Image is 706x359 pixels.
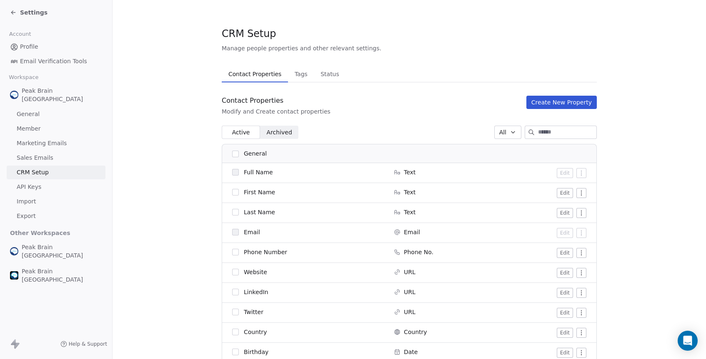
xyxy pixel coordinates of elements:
a: Help & Support [60,341,107,347]
span: Import [17,197,36,206]
button: Edit [557,168,573,178]
span: Account [5,28,35,40]
span: Date [404,348,418,356]
span: Full Name [244,168,273,176]
span: Birthday [244,348,268,356]
span: CRM Setup [222,27,276,40]
span: CRM Setup [17,168,49,177]
a: Sales Emails [7,151,105,165]
span: Phone Number [244,248,287,256]
span: General [244,149,267,158]
span: Manage people properties and other relevant settings. [222,44,381,52]
img: Peak%20Brain%20Logo.png [10,91,18,99]
span: Settings [20,8,48,17]
span: Archived [267,128,292,137]
div: Open Intercom Messenger [678,331,698,351]
span: Contact Properties [225,68,285,80]
span: First Name [244,188,275,196]
span: Sales Emails [17,154,53,162]
span: Twitter [244,308,263,316]
a: Import [7,195,105,208]
span: Email Verification Tools [20,57,87,66]
span: Text [404,188,416,196]
span: Country [404,328,427,336]
a: Member [7,122,105,136]
span: Email [404,228,420,236]
span: Peak Brain [GEOGRAPHIC_DATA] [22,87,102,103]
button: Edit [557,288,573,298]
span: Other Workspaces [7,226,74,240]
div: Modify and Create contact properties [222,107,330,116]
a: Marketing Emails [7,136,105,150]
a: Settings [10,8,48,17]
button: Edit [557,188,573,198]
button: Edit [557,268,573,278]
span: Website [244,268,267,276]
span: Export [17,212,36,220]
span: All [499,128,506,137]
span: Text [404,168,416,176]
a: Email Verification Tools [7,54,105,68]
span: Peak Brain [GEOGRAPHIC_DATA] [22,267,102,284]
span: URL [404,268,416,276]
a: API Keys [7,180,105,194]
a: General [7,107,105,121]
span: API Keys [17,183,41,191]
span: Peak Brain [GEOGRAPHIC_DATA] [22,243,102,260]
span: Status [317,68,343,80]
span: Profile [20,42,38,51]
span: Tags [291,68,311,80]
button: Create New Property [526,96,597,109]
span: Workspace [5,71,42,84]
span: Marketing Emails [17,139,67,148]
a: Export [7,209,105,223]
span: URL [404,308,416,316]
a: CRM Setup [7,166,105,179]
span: Phone No. [404,248,433,256]
button: Edit [557,308,573,318]
span: Text [404,208,416,216]
button: Edit [557,228,573,238]
span: URL [404,288,416,296]
div: Contact Properties [222,96,330,106]
span: Country [244,328,267,336]
button: Edit [557,208,573,218]
span: General [17,110,40,119]
button: Edit [557,328,573,338]
span: Help & Support [69,341,107,347]
span: LinkedIn [244,288,268,296]
span: Email [244,228,260,236]
a: Profile [7,40,105,54]
span: Last Name [244,208,275,216]
span: Member [17,124,41,133]
button: Edit [557,248,573,258]
img: Peak%20brain.png [10,271,18,280]
img: peakbrain_logo.jpg [10,247,18,255]
button: Edit [557,348,573,358]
